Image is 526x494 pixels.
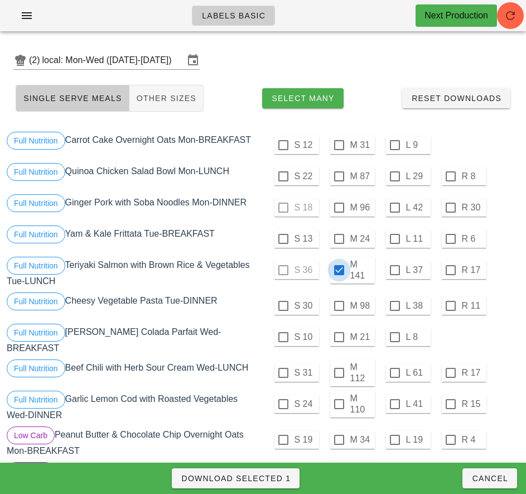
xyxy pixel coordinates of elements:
[350,259,373,281] label: M 141
[136,94,196,103] span: Other Sizes
[462,434,484,445] label: R 4
[406,202,428,213] label: L 42
[172,468,300,488] button: Download Selected 1
[14,324,58,341] span: Full Nutrition
[406,434,428,445] label: L 19
[14,226,58,243] span: Full Nutrition
[4,255,263,290] div: Teriyaki Salmon with Brown Rice & Vegetables Tue-LUNCH
[402,88,510,108] button: Reset Downloads
[4,130,263,161] div: Carrot Cake Overnight Oats Mon-BREAKFAST
[424,9,488,22] div: Next Production
[406,367,428,378] label: L 61
[129,85,204,112] button: Other Sizes
[350,332,373,343] label: M 21
[4,223,263,255] div: Yam & Kale Frittata Tue-BREAKFAST
[14,360,58,377] span: Full Nutrition
[406,300,428,311] label: L 38
[462,468,517,488] button: Cancel
[411,94,501,103] span: Reset Downloads
[4,424,263,460] div: Peanut Butter & Chocolate Chip Overnight Oats Mon-BREAKFAST
[471,474,508,483] span: Cancel
[14,293,58,310] span: Full Nutrition
[462,202,484,213] label: R 30
[181,474,291,483] span: Download Selected 1
[462,300,484,311] label: R 11
[262,88,344,108] button: Select Many
[350,233,373,244] label: M 24
[406,265,428,276] label: L 37
[4,389,263,424] div: Garlic Lemon Cod with Roasted Vegetables Wed-DINNER
[14,257,58,274] span: Full Nutrition
[350,171,373,182] label: M 87
[14,164,58,180] span: Full Nutrition
[295,300,317,311] label: S 30
[350,300,373,311] label: M 98
[4,192,263,223] div: Ginger Pork with Soba Noodles Mon-DINNER
[271,94,335,103] span: Select Many
[406,332,428,343] label: L 8
[295,233,317,244] label: S 13
[406,233,428,244] label: L 11
[4,322,263,357] div: [PERSON_NAME] Colada Parfait Wed-BREAKFAST
[406,140,428,151] label: L 9
[295,171,317,182] label: S 22
[14,132,58,149] span: Full Nutrition
[14,427,47,444] span: Low Carb
[350,140,373,151] label: M 31
[295,434,317,445] label: S 19
[350,393,373,415] label: M 110
[295,367,317,378] label: S 31
[350,434,373,445] label: M 34
[295,140,317,151] label: S 12
[462,171,484,182] label: R 8
[201,11,266,20] span: Labels Basic
[350,202,373,213] label: M 96
[295,332,317,343] label: S 10
[4,357,263,389] div: Beef Chili with Herb Sour Cream Wed-LUNCH
[29,55,42,66] div: (2)
[295,399,317,410] label: S 24
[406,399,428,410] label: L 41
[462,233,484,244] label: R 6
[16,85,129,112] button: Single Serve Meals
[14,195,58,212] span: Full Nutrition
[4,290,263,322] div: Cheesy Vegetable Pasta Tue-DINNER
[406,171,428,182] label: L 29
[23,94,122,103] span: Single Serve Meals
[462,265,484,276] label: R 17
[462,367,484,378] label: R 17
[192,6,275,26] a: Labels Basic
[4,161,263,192] div: Quinoa Chicken Salad Bowl Mon-LUNCH
[14,391,58,408] span: Full Nutrition
[462,399,484,410] label: R 15
[350,362,373,384] label: M 112
[4,460,263,491] div: Curried Cod on Rice with Herb Yogurt Mon-LUNCH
